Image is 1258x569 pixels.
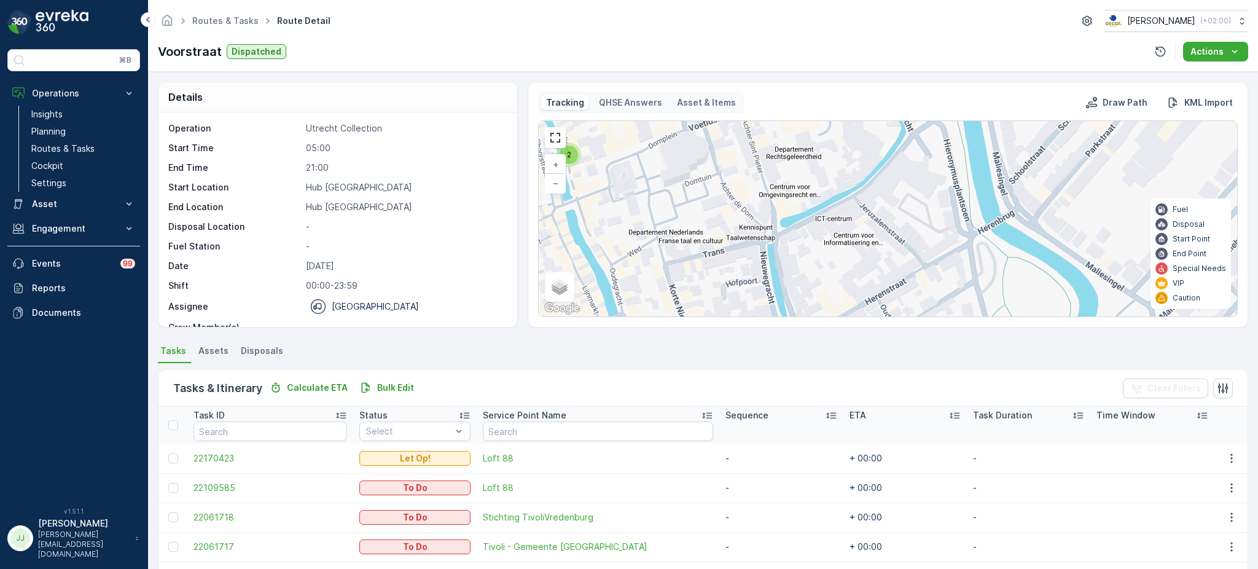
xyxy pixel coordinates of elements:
p: Details [168,90,203,104]
button: Engagement [7,216,140,241]
p: Task ID [193,409,225,422]
span: + [553,159,558,170]
a: Routes & Tasks [26,140,140,157]
p: End Location [168,201,301,213]
p: Reports [32,282,135,294]
p: Tracking [546,96,584,109]
img: logo_dark-DEwI_e13.png [36,10,88,34]
span: Assets [198,345,229,357]
p: End Point [1173,249,1206,259]
p: Tasks & Itinerary [173,380,262,397]
a: Stichting TivoliVredenburg [483,511,713,524]
span: Route Detail [275,15,333,27]
p: Caution [1173,293,1200,303]
span: v 1.51.1 [7,508,140,515]
p: Dispatched [232,45,281,58]
td: - [719,503,843,532]
td: - [719,532,843,562]
td: + 00:00 [843,473,967,503]
a: 22170423 [193,452,347,465]
button: Bulk Edit [355,380,419,395]
p: Calculate ETA [287,382,348,394]
a: 22109585 [193,482,347,494]
a: Planning [26,123,140,140]
p: Routes & Tasks [31,143,95,155]
a: Events99 [7,251,140,276]
p: Hub [GEOGRAPHIC_DATA] [306,181,505,194]
p: Date [168,260,301,272]
p: Engagement [32,222,115,235]
p: [PERSON_NAME] [1127,15,1195,27]
p: Events [32,257,113,270]
p: Actions [1190,45,1224,58]
p: Documents [32,307,135,319]
a: Zoom In [546,155,565,174]
img: logo [7,10,32,34]
span: 22061717 [193,541,347,553]
p: Time Window [1096,409,1155,422]
td: - [719,444,843,473]
td: - [719,473,843,503]
button: Actions [1183,42,1248,61]
p: ⌘B [119,55,131,65]
p: 05:00 [306,142,505,154]
p: Planning [31,125,66,138]
button: To Do [359,510,471,525]
p: Bulk Edit [377,382,414,394]
button: To Do [359,481,471,495]
p: Special Needs [1173,264,1226,273]
div: Toggle Row Selected [168,453,178,463]
input: Search [483,422,713,441]
a: Open this area in Google Maps (opens a new window) [542,300,582,316]
a: Settings [26,175,140,192]
span: Loft 88 [483,482,713,494]
div: Toggle Row Selected [168,483,178,493]
span: 2 [567,150,571,159]
p: - [306,221,505,233]
button: Clear Filters [1123,379,1208,398]
img: basis-logo_rgb2x.png [1104,14,1122,28]
p: - [306,240,505,253]
p: 21:00 [306,162,505,174]
p: Let Op! [400,452,431,465]
p: Select [366,425,451,438]
p: Sequence [725,409,768,422]
input: Search [193,422,347,441]
p: ( +02:00 ) [1200,16,1231,26]
div: 0 [539,121,1237,316]
p: Start Point [1173,234,1210,244]
img: Google [542,300,582,316]
p: QHSE Answers [599,96,662,109]
a: Zoom Out [546,174,565,192]
p: [DATE] [306,260,505,272]
td: - [967,473,1090,503]
p: Shift [168,280,301,292]
button: JJ[PERSON_NAME][PERSON_NAME][EMAIL_ADDRESS][DOMAIN_NAME] [7,517,140,559]
p: Hub [GEOGRAPHIC_DATA] [306,201,505,213]
div: Toggle Row Selected [168,512,178,522]
p: Operation [168,122,301,135]
p: Service Point Name [483,409,566,422]
span: 22061718 [193,511,347,524]
p: Operations [32,87,115,100]
p: Disposal [1173,219,1205,229]
a: Reports [7,276,140,300]
p: ETA [850,409,866,422]
a: Homepage [160,18,174,29]
p: To Do [403,541,428,553]
div: JJ [10,528,30,548]
p: [GEOGRAPHIC_DATA] [332,300,419,313]
button: Asset [7,192,140,216]
p: To Do [403,511,428,524]
p: Fuel [1173,205,1188,214]
p: Asset [32,198,115,210]
a: Insights [26,106,140,123]
p: KML Import [1184,96,1233,109]
p: Asset & Items [677,96,736,109]
td: + 00:00 [843,503,967,532]
div: Toggle Row Selected [168,542,178,552]
span: Tivoli - Gemeente [GEOGRAPHIC_DATA] [483,541,713,553]
button: Calculate ETA [265,380,353,395]
p: Start Time [168,142,301,154]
